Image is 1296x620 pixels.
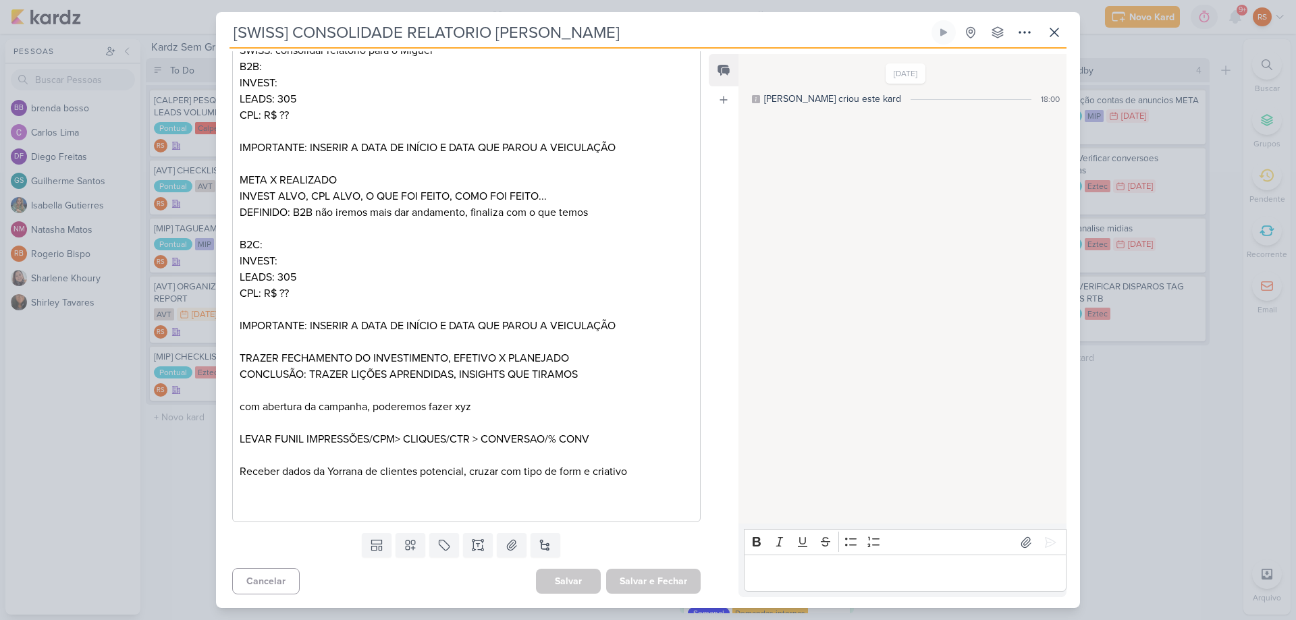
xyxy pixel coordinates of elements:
[764,92,901,106] div: [PERSON_NAME] criou este kard
[240,237,693,302] p: B2C: INVEST: LEADS: 305 CPL: R$ ??
[230,20,929,45] input: Kard Sem Título
[240,43,693,123] p: SWISS: consolidar relatório para o Miguel B2B: INVEST: LEADS: 305 CPL: R$ ??
[240,431,693,480] p: LEVAR FUNIL IMPRESSÕES/CPM> CLIQUES/CTR > CONVERSAO/% CONV Receber dados da Yorrana de clientes p...
[938,27,949,38] div: Ligar relógio
[240,318,693,334] p: IMPORTANTE: INSERIR A DATA DE INÍCIO E DATA QUE PAROU A VEICULAÇÃO
[1041,93,1060,105] div: 18:00
[232,32,701,523] div: Editor editing area: main
[240,383,693,415] p: com abertura da campanha, poderemos fazer xyz
[744,529,1066,555] div: Editor toolbar
[744,555,1066,592] div: Editor editing area: main
[240,172,693,204] p: META X REALIZADO INVEST ALVO, CPL ALVO, O QUE FOI FEITO, COMO FOI FEITO...
[240,366,693,383] p: CONCLUSÃO: TRAZER LIÇÕES APRENDIDAS, INSIGHTS QUE TIRAMOS
[240,140,693,156] p: IMPORTANTE: INSERIR A DATA DE INÍCIO E DATA QUE PAROU A VEICULAÇÃO
[240,204,693,221] p: DEFINIDO: B2B não iremos mais dar andamento, finaliza com o que temos
[232,568,300,594] button: Cancelar
[240,350,693,366] p: TRAZER FECHAMENTO DO INVESTIMENTO, EFETIVO X PLANEJADO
